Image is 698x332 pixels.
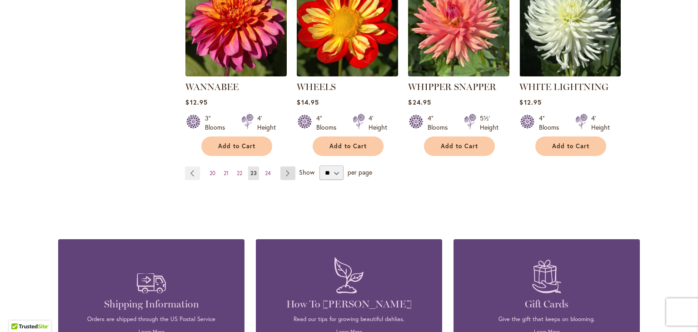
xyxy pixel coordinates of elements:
[552,142,589,150] span: Add to Cart
[297,98,319,106] span: $14.95
[201,136,272,156] button: Add to Cart
[535,136,606,156] button: Add to Cart
[369,114,387,132] div: 4' Height
[297,70,398,78] a: WHEELS
[185,98,207,106] span: $12.95
[269,298,429,311] h4: How To [PERSON_NAME]
[519,81,608,92] a: WHITE LIGHTNING
[224,170,229,176] span: 21
[408,98,431,106] span: $24.95
[205,114,230,132] div: 3" Blooms
[313,136,384,156] button: Add to Cart
[297,81,336,92] a: WHEELS
[408,81,496,92] a: WHIPPER SNAPPER
[257,114,276,132] div: 4' Height
[519,70,621,78] a: WHITE LIGHTNING
[329,142,367,150] span: Add to Cart
[348,168,372,176] span: per page
[467,298,626,311] h4: Gift Cards
[209,170,215,176] span: 20
[408,70,509,78] a: WHIPPER SNAPPER
[72,298,231,311] h4: Shipping Information
[250,170,257,176] span: 23
[7,300,32,325] iframe: Launch Accessibility Center
[519,98,541,106] span: $12.95
[263,166,273,180] a: 24
[237,170,242,176] span: 22
[441,142,478,150] span: Add to Cart
[207,166,218,180] a: 20
[72,315,231,323] p: Orders are shipped through the US Postal Service
[234,166,244,180] a: 22
[591,114,610,132] div: 4' Height
[316,114,342,132] div: 4" Blooms
[539,114,564,132] div: 4" Blooms
[424,136,495,156] button: Add to Cart
[185,70,287,78] a: WANNABEE
[467,315,626,323] p: Give the gift that keeps on blooming.
[299,168,314,176] span: Show
[265,170,271,176] span: 24
[269,315,429,323] p: Read our tips for growing beautiful dahlias.
[218,142,255,150] span: Add to Cart
[185,81,239,92] a: WANNABEE
[428,114,453,132] div: 4" Blooms
[480,114,499,132] div: 5½' Height
[221,166,231,180] a: 21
